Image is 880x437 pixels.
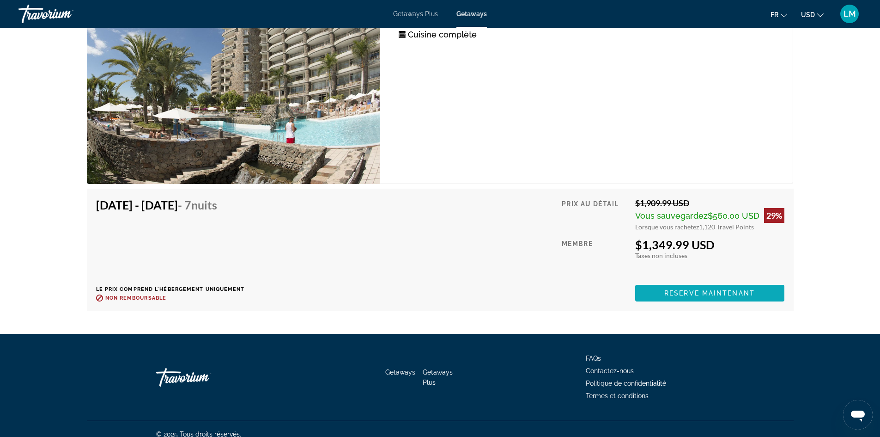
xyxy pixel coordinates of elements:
div: 29% [764,208,784,223]
button: Change currency [801,8,824,21]
div: Prix au détail [562,198,628,231]
span: nuits [191,198,217,212]
span: fr [771,11,778,18]
span: LM [844,9,856,18]
iframe: Bouton de lancement de la fenêtre de messagerie [843,400,873,430]
a: FAQs [586,355,601,362]
button: Change language [771,8,787,21]
span: USD [801,11,815,18]
span: Lorsque vous rachetez [635,223,699,231]
button: User Menu [838,4,862,24]
div: Membre [562,238,628,278]
a: Getaways [456,10,487,18]
span: Non remboursable [105,295,167,301]
span: Reserve maintenant [664,289,755,297]
button: Reserve maintenant [635,285,784,302]
a: Travorium [18,2,111,26]
a: Getaways [385,369,415,376]
span: $560.00 USD [708,211,759,221]
a: Getaways Plus [423,369,453,386]
span: Taxes non incluses [635,252,687,259]
p: Le prix comprend l'hébergement uniquement [96,286,245,292]
div: $1,349.99 USD [635,238,784,252]
a: Politique de confidentialité [586,380,666,387]
a: Getaways Plus [393,10,438,18]
span: - 7 [178,198,217,212]
span: Cuisine complète [408,30,477,39]
a: Contactez-nous [586,367,634,375]
span: 1,120 Travel Points [699,223,754,231]
a: Termes et conditions [586,392,649,400]
a: Go Home [156,363,249,391]
div: $1,909.99 USD [635,198,784,208]
h4: [DATE] - [DATE] [96,198,238,212]
span: Vous sauvegardez [635,211,708,221]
